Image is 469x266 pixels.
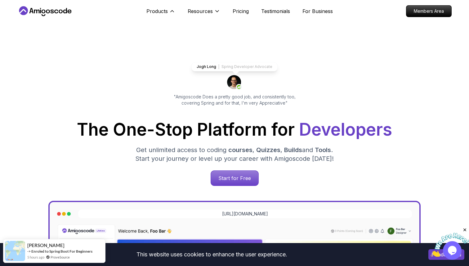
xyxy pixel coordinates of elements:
[31,249,92,254] a: Enroled to Spring Boot For Beginners
[211,171,258,186] p: Start for Free
[302,7,333,15] a: For Business
[406,6,451,17] p: Members Area
[261,7,290,15] a: Testimonials
[146,7,168,15] p: Products
[5,241,25,261] img: provesource social proof notification image
[27,243,65,248] span: [PERSON_NAME]
[406,5,452,17] a: Members Area
[146,7,175,20] button: Products
[5,248,419,261] div: This website uses cookies to enhance the user experience.
[431,227,469,257] iframe: chat widget
[188,7,220,20] button: Resources
[211,170,259,186] a: Start for Free
[222,211,268,217] a: [URL][DOMAIN_NAME]
[51,255,70,259] a: ProveSource
[428,249,464,260] button: Accept cookies
[233,7,249,15] a: Pricing
[130,146,339,163] p: Get unlimited access to coding , , and . Start your journey or level up your career with Amigosco...
[188,7,213,15] p: Resources
[27,255,44,260] span: 5 hours ago
[27,249,31,254] span: ->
